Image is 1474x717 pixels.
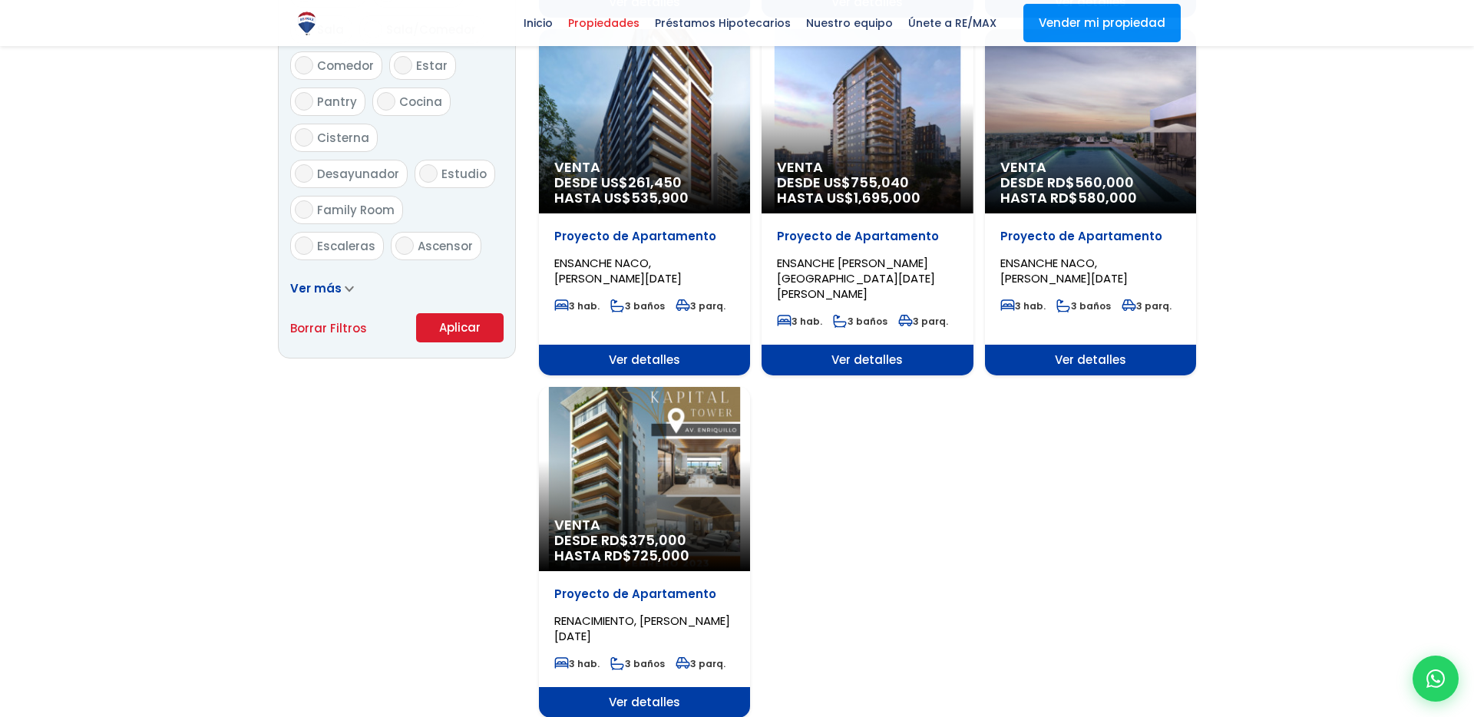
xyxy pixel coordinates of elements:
[554,299,600,312] span: 3 hab.
[1000,229,1181,244] p: Proyecto de Apartamento
[610,299,665,312] span: 3 baños
[1075,173,1134,192] span: 560,000
[554,517,735,533] span: Venta
[516,12,560,35] span: Inicio
[1000,255,1128,286] span: ENSANCHE NACO, [PERSON_NAME][DATE]
[377,92,395,111] input: Cocina
[295,92,313,111] input: Pantry
[898,315,948,328] span: 3 parq.
[985,345,1196,375] span: Ver detalles
[399,94,442,110] span: Cocina
[647,12,798,35] span: Préstamos Hipotecarios
[629,530,686,550] span: 375,000
[762,345,973,375] span: Ver detalles
[394,56,412,74] input: Estar
[554,657,600,670] span: 3 hab.
[539,29,750,375] a: Venta DESDE US$261,450 HASTA US$535,900 Proyecto de Apartamento ENSANCHE NACO, [PERSON_NAME][DATE...
[293,10,320,37] img: Logo de REMAX
[798,12,901,35] span: Nuestro equipo
[554,175,735,206] span: DESDE US$
[317,238,375,254] span: Escaleras
[395,236,414,255] input: Ascensor
[610,657,665,670] span: 3 baños
[762,29,973,375] a: Venta DESDE US$755,040 HASTA US$1,695,000 Proyecto de Apartamento ENSANCHE [PERSON_NAME][GEOGRAPH...
[560,12,647,35] span: Propiedades
[777,255,935,302] span: ENSANCHE [PERSON_NAME][GEOGRAPHIC_DATA][DATE][PERSON_NAME]
[554,160,735,175] span: Venta
[1000,299,1046,312] span: 3 hab.
[851,173,909,192] span: 755,040
[317,58,374,74] span: Comedor
[441,166,487,182] span: Estudio
[1023,4,1181,42] a: Vender mi propiedad
[1000,190,1181,206] span: HASTA RD$
[317,166,399,182] span: Desayunador
[416,58,448,74] span: Estar
[317,202,395,218] span: Family Room
[632,546,689,565] span: 725,000
[1000,175,1181,206] span: DESDE RD$
[554,190,735,206] span: HASTA US$
[554,533,735,563] span: DESDE RD$
[295,164,313,183] input: Desayunador
[554,229,735,244] p: Proyecto de Apartamento
[554,613,730,644] span: RENACIMIENTO, [PERSON_NAME][DATE]
[1056,299,1111,312] span: 3 baños
[295,236,313,255] input: Escaleras
[901,12,1004,35] span: Únete a RE/MAX
[676,299,725,312] span: 3 parq.
[290,280,342,296] span: Ver más
[295,200,313,219] input: Family Room
[539,345,750,375] span: Ver detalles
[554,255,682,286] span: ENSANCHE NACO, [PERSON_NAME][DATE]
[416,313,504,342] button: Aplicar
[317,94,357,110] span: Pantry
[1122,299,1172,312] span: 3 parq.
[418,238,473,254] span: Ascensor
[777,229,957,244] p: Proyecto de Apartamento
[777,315,822,328] span: 3 hab.
[777,160,957,175] span: Venta
[631,188,689,207] span: 535,900
[833,315,887,328] span: 3 baños
[295,128,313,147] input: Cisterna
[777,190,957,206] span: HASTA US$
[628,173,682,192] span: 261,450
[1078,188,1137,207] span: 580,000
[317,130,369,146] span: Cisterna
[554,548,735,563] span: HASTA RD$
[295,56,313,74] input: Comedor
[290,319,367,338] a: Borrar Filtros
[985,29,1196,375] a: Venta DESDE RD$560,000 HASTA RD$580,000 Proyecto de Apartamento ENSANCHE NACO, [PERSON_NAME][DATE...
[676,657,725,670] span: 3 parq.
[419,164,438,183] input: Estudio
[1000,160,1181,175] span: Venta
[290,280,354,296] a: Ver más
[554,586,735,602] p: Proyecto de Apartamento
[777,175,957,206] span: DESDE US$
[854,188,920,207] span: 1,695,000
